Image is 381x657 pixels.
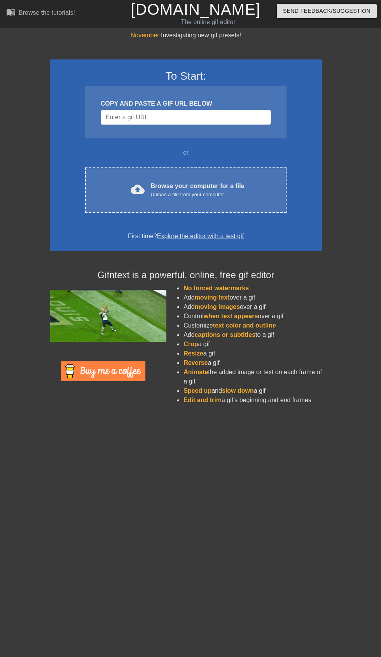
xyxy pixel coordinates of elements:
[101,99,271,108] div: COPY AND PASTE A GIF URL BELOW
[184,386,322,396] li: and a gif
[222,387,254,394] span: slow down
[70,148,302,157] div: or
[184,330,322,340] li: Add to a gif
[184,358,322,368] li: a gif
[283,6,371,16] span: Send Feedback/Suggestion
[6,7,16,17] span: menu_book
[131,32,161,38] span: November:
[184,369,208,375] span: Animate
[157,233,244,239] a: Explore the editor with a test gif
[131,17,286,27] div: The online gif editor
[50,31,322,40] div: Investigating new gif presets!
[151,181,245,199] div: Browse your computer for a file
[184,302,322,312] li: Add over a gif
[195,331,255,338] span: captions or subtitles
[131,1,260,18] a: [DOMAIN_NAME]
[184,349,322,358] li: a gif
[60,70,312,83] h3: To Start:
[184,340,322,349] li: a gif
[213,322,276,329] span: text color and outline
[184,396,322,405] li: a gif's beginning and end frames
[131,182,145,196] span: cloud_upload
[101,110,271,125] input: Username
[50,290,166,342] img: football_small.gif
[50,270,322,281] h4: Gifntext is a powerful, online, free gif editor
[184,368,322,386] li: the added image or text on each frame of a gif
[195,294,230,301] span: moving text
[60,232,312,241] div: First time?
[184,341,198,347] span: Crop
[184,285,249,291] span: No forced watermarks
[204,313,258,319] span: when text appears
[19,9,75,16] div: Browse the tutorials!
[6,7,75,19] a: Browse the tutorials!
[184,293,322,302] li: Add over a gif
[195,303,240,310] span: moving images
[184,312,322,321] li: Control over a gif
[184,387,211,394] span: Speed up
[61,361,145,381] img: Buy Me A Coffee
[277,4,377,18] button: Send Feedback/Suggestion
[184,397,222,403] span: Edit and trim
[184,350,203,357] span: Resize
[184,321,322,330] li: Customize
[151,191,245,199] div: Upload a file from your computer
[184,359,208,366] span: Reverse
